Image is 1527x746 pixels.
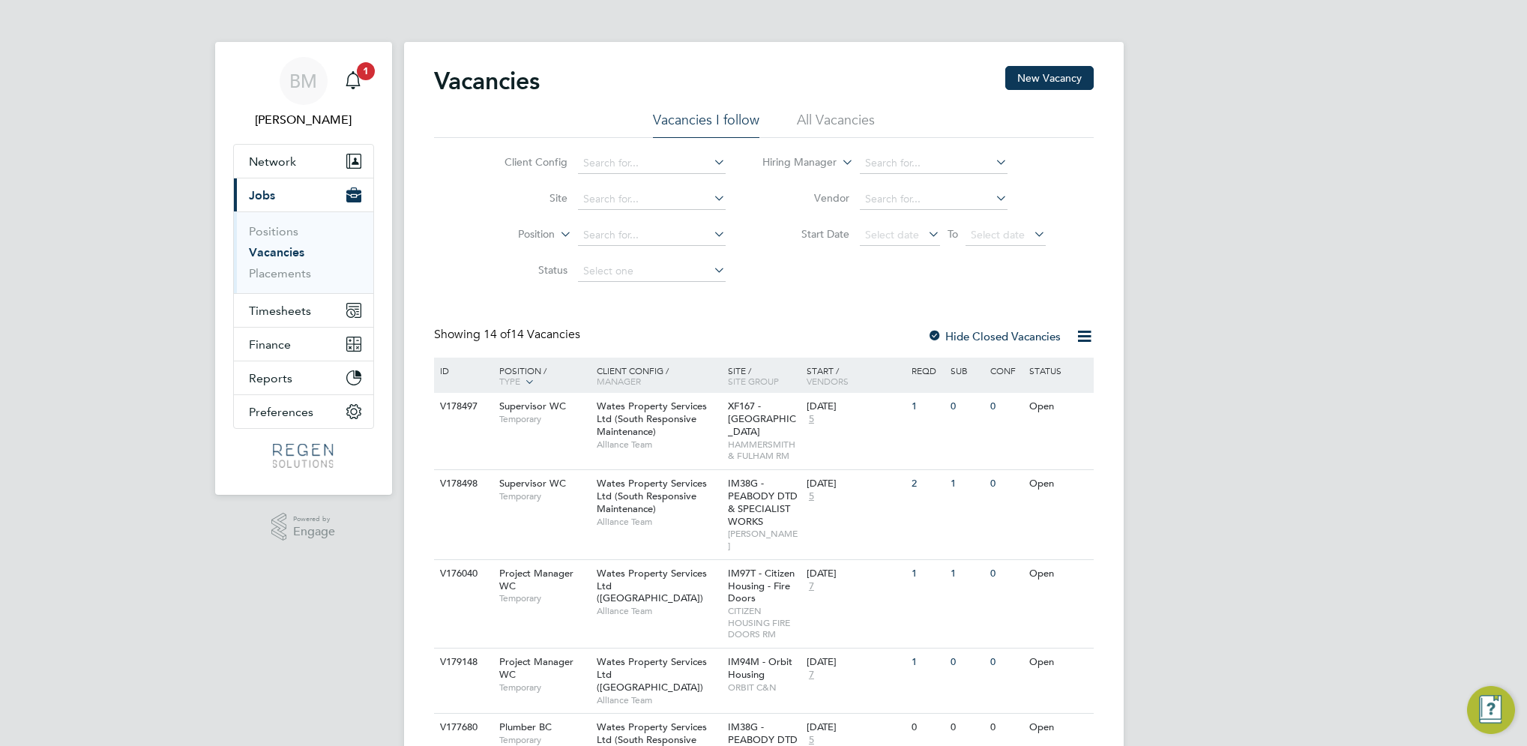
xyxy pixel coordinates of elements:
span: IM38G - PEABODY DTD & SPECIALIST WORKS [728,477,798,528]
span: Project Manager WC [499,655,573,681]
span: Wates Property Services Ltd (South Responsive Maintenance) [597,400,707,438]
a: Go to home page [233,444,374,468]
div: [DATE] [807,721,904,734]
div: Site / [724,358,803,394]
span: HAMMERSMITH & FULHAM RM [728,439,799,462]
span: Preferences [249,405,313,419]
div: Open [1025,393,1091,421]
span: XF167 - [GEOGRAPHIC_DATA] [728,400,796,438]
div: Open [1025,470,1091,498]
span: Alliance Team [597,516,720,528]
span: ORBIT C&N [728,682,799,694]
div: Conf [987,358,1025,383]
button: Reports [234,361,373,394]
span: Vendors [807,375,849,387]
span: Temporary [499,490,589,502]
label: Start Date [763,227,849,241]
span: Temporary [499,734,589,746]
span: Select date [971,228,1025,241]
label: Site [481,191,567,205]
span: CITIZEN HOUSING FIRE DOORS RM [728,605,799,640]
span: Plumber BC [499,721,552,733]
div: 0 [987,560,1025,588]
div: 2 [908,470,947,498]
div: Jobs [234,211,373,293]
div: 0 [987,714,1025,742]
div: Status [1025,358,1091,383]
div: V179148 [436,649,489,676]
span: Supervisor WC [499,477,566,490]
div: ID [436,358,489,383]
div: Open [1025,649,1091,676]
input: Search for... [578,225,726,246]
span: Engage [293,526,335,538]
a: Powered byEngage [271,513,335,541]
span: Wates Property Services Ltd ([GEOGRAPHIC_DATA]) [597,655,707,694]
span: Finance [249,337,291,352]
div: 0 [987,649,1025,676]
span: Wates Property Services Ltd ([GEOGRAPHIC_DATA]) [597,567,707,605]
label: Position [469,227,555,242]
span: 5 [807,490,816,503]
div: 1 [908,560,947,588]
div: V178497 [436,393,489,421]
a: BM[PERSON_NAME] [233,57,374,129]
span: IM94M - Orbit Housing [728,655,792,681]
div: 0 [947,714,986,742]
input: Search for... [578,189,726,210]
div: 0 [947,393,986,421]
span: Billy Mcnamara [233,111,374,129]
div: 1 [947,560,986,588]
button: Timesheets [234,294,373,327]
input: Search for... [578,153,726,174]
span: 1 [357,62,375,80]
div: Position / [488,358,593,395]
div: Reqd [908,358,947,383]
div: [DATE] [807,656,904,669]
div: Start / [803,358,908,394]
span: 7 [807,669,816,682]
span: Alliance Team [597,439,720,451]
div: 0 [908,714,947,742]
span: Temporary [499,592,589,604]
span: [PERSON_NAME] [728,528,799,551]
a: 1 [338,57,368,105]
a: Placements [249,266,311,280]
span: 14 Vacancies [484,327,580,342]
div: Client Config / [593,358,724,394]
span: IM97T - Citizen Housing - Fire Doors [728,567,795,605]
span: Type [499,375,520,387]
input: Search for... [860,189,1008,210]
label: Status [481,263,567,277]
img: regensolutions-logo-retina.png [273,444,334,468]
div: V178498 [436,470,489,498]
label: Hiring Manager [750,155,837,170]
label: Vendor [763,191,849,205]
button: New Vacancy [1005,66,1094,90]
div: 0 [947,649,986,676]
li: All Vacancies [797,111,875,138]
span: Project Manager WC [499,567,573,592]
label: Hide Closed Vacancies [927,329,1061,343]
a: Vacancies [249,245,304,259]
input: Select one [578,261,726,282]
label: Client Config [481,155,567,169]
div: Open [1025,560,1091,588]
div: Showing [434,327,583,343]
button: Network [234,145,373,178]
nav: Main navigation [215,42,392,495]
span: Timesheets [249,304,311,318]
span: Wates Property Services Ltd (South Responsive Maintenance) [597,477,707,515]
span: 14 of [484,327,510,342]
span: BM [289,71,317,91]
div: Open [1025,714,1091,742]
input: Search for... [860,153,1008,174]
span: Reports [249,371,292,385]
div: 0 [987,470,1025,498]
div: 1 [908,393,947,421]
span: Select date [865,228,919,241]
h2: Vacancies [434,66,540,96]
button: Jobs [234,178,373,211]
span: Alliance Team [597,605,720,617]
span: 7 [807,580,816,593]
